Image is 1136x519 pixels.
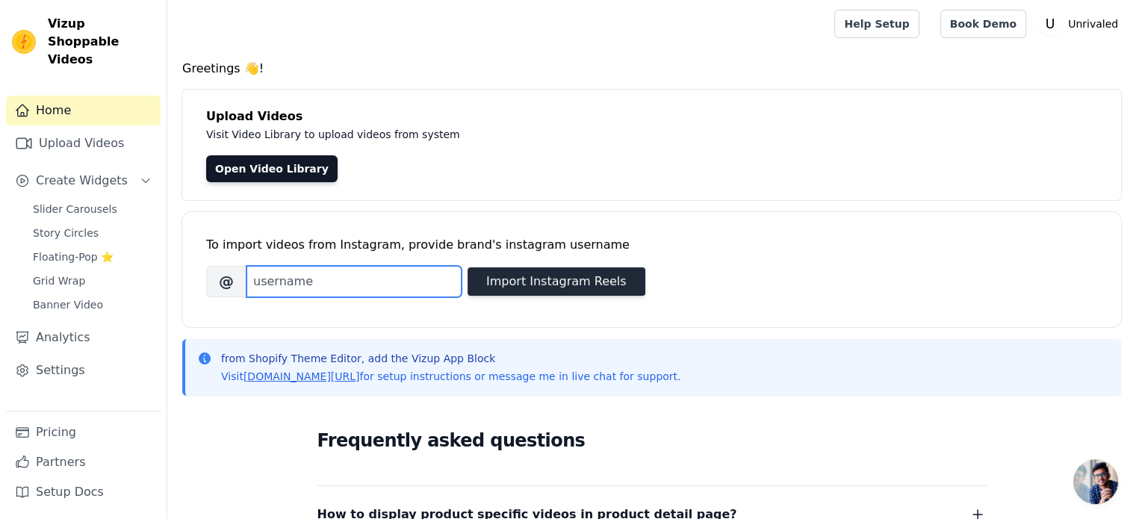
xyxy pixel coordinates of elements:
[182,60,1121,78] h4: Greetings 👋!
[468,267,645,296] button: Import Instagram Reels
[12,30,36,54] img: Vizup
[33,273,85,288] span: Grid Wrap
[6,477,161,507] a: Setup Docs
[1062,10,1124,37] p: Unrivaled
[243,370,360,382] a: [DOMAIN_NAME][URL]
[317,426,987,456] h2: Frequently asked questions
[834,10,919,38] a: Help Setup
[6,355,161,385] a: Settings
[206,236,1097,254] div: To import videos from Instagram, provide brand's instagram username
[206,155,338,182] a: Open Video Library
[24,199,161,220] a: Slider Carousels
[1038,10,1124,37] button: U Unrivaled
[33,249,114,264] span: Floating-Pop ⭐
[221,369,680,384] p: Visit for setup instructions or message me in live chat for support.
[1046,16,1055,31] text: U
[24,294,161,315] a: Banner Video
[36,172,128,190] span: Create Widgets
[33,226,99,240] span: Story Circles
[6,96,161,125] a: Home
[6,417,161,447] a: Pricing
[206,125,875,143] p: Visit Video Library to upload videos from system
[6,128,161,158] a: Upload Videos
[206,266,246,297] span: @
[1073,459,1118,504] div: Open chat
[221,351,680,366] p: from Shopify Theme Editor, add the Vizup App Block
[6,447,161,477] a: Partners
[24,270,161,291] a: Grid Wrap
[940,10,1026,38] a: Book Demo
[48,15,155,69] span: Vizup Shoppable Videos
[206,108,1097,125] h4: Upload Videos
[33,297,103,312] span: Banner Video
[6,166,161,196] button: Create Widgets
[24,246,161,267] a: Floating-Pop ⭐
[246,266,462,297] input: username
[24,223,161,243] a: Story Circles
[33,202,117,217] span: Slider Carousels
[6,323,161,352] a: Analytics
